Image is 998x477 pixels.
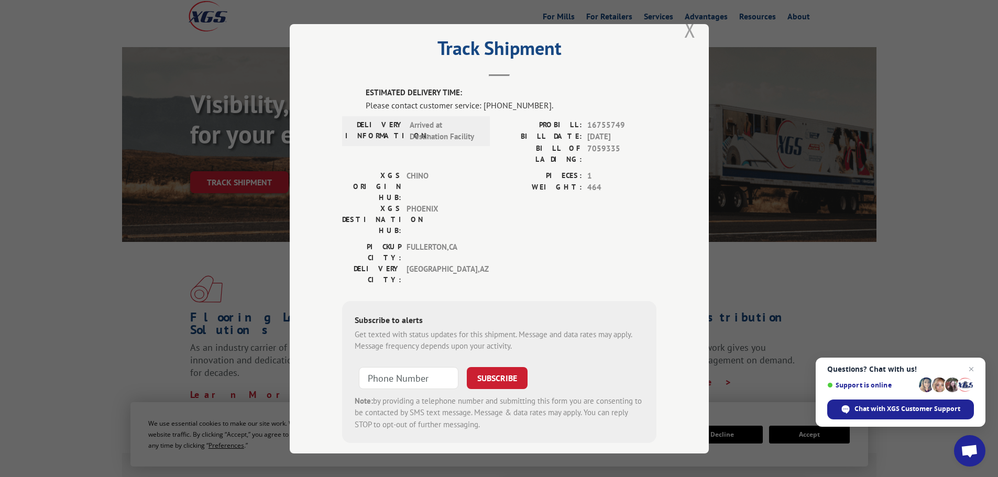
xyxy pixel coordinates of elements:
[587,119,656,131] span: 16755749
[342,241,401,263] label: PICKUP CITY:
[410,119,480,142] span: Arrived at Destination Facility
[407,263,477,285] span: [GEOGRAPHIC_DATA] , AZ
[684,16,696,43] button: Close modal
[587,170,656,182] span: 1
[342,263,401,285] label: DELIVERY CITY:
[359,367,458,389] input: Phone Number
[827,365,974,373] span: Questions? Chat with us!
[499,119,582,131] label: PROBILL:
[467,367,528,389] button: SUBSCRIBE
[499,170,582,182] label: PIECES:
[355,395,373,405] strong: Note:
[965,363,978,375] span: Close chat
[587,142,656,164] span: 7059335
[355,395,644,430] div: by providing a telephone number and submitting this form you are consenting to be contacted by SM...
[854,404,960,414] span: Chat with XGS Customer Support
[827,381,915,389] span: Support is online
[587,131,656,143] span: [DATE]
[499,182,582,194] label: WEIGHT:
[499,142,582,164] label: BILL OF LADING:
[407,170,477,203] span: CHINO
[366,87,656,99] label: ESTIMATED DELIVERY TIME:
[499,131,582,143] label: BILL DATE:
[954,435,985,467] div: Open chat
[345,119,404,142] label: DELIVERY INFORMATION:
[366,98,656,111] div: Please contact customer service: [PHONE_NUMBER].
[407,203,477,236] span: PHOENIX
[342,170,401,203] label: XGS ORIGIN HUB:
[355,313,644,328] div: Subscribe to alerts
[342,41,656,61] h2: Track Shipment
[355,328,644,352] div: Get texted with status updates for this shipment. Message and data rates may apply. Message frequ...
[407,241,477,263] span: FULLERTON , CA
[827,400,974,419] div: Chat with XGS Customer Support
[342,203,401,236] label: XGS DESTINATION HUB:
[587,182,656,194] span: 464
